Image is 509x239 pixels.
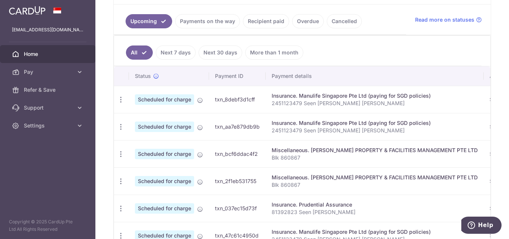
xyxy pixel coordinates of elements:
span: Scheduled for charge [135,149,194,159]
a: Cancelled [327,14,362,28]
p: [EMAIL_ADDRESS][DOMAIN_NAME] [12,26,83,34]
span: Scheduled for charge [135,94,194,105]
a: Recipient paid [243,14,289,28]
a: Read more on statuses [415,16,482,23]
p: 2451123479 Seen [PERSON_NAME] [PERSON_NAME] [272,100,478,107]
span: Settings [24,122,73,129]
a: Next 30 days [199,45,242,60]
a: Next 7 days [156,45,196,60]
span: Pay [24,68,73,76]
p: Blk 860867 [272,154,478,161]
p: 81392823 Seen [PERSON_NAME] [272,208,478,216]
div: Insurance. Manulife Singapore Pte Ltd (paying for SGD policies) [272,92,478,100]
span: Status [135,72,151,80]
span: Read more on statuses [415,16,474,23]
span: Amount [490,72,509,80]
a: Payments on the way [175,14,240,28]
div: Insurance. Manulife Singapore Pte Ltd (paying for SGD policies) [272,228,478,236]
div: Miscellaneous. [PERSON_NAME] PROPERTY & FACILITIES MANAGEMENT PTE LTD [272,147,478,154]
span: Scheduled for charge [135,122,194,132]
a: More than 1 month [245,45,303,60]
td: txn_2f1eb531755 [209,167,266,195]
th: Payment details [266,66,484,86]
div: Miscellaneous. [PERSON_NAME] PROPERTY & FACILITIES MANAGEMENT PTE LTD [272,174,478,181]
p: 2451123479 Seen [PERSON_NAME] [PERSON_NAME] [272,127,478,134]
a: Upcoming [126,14,172,28]
iframe: Opens a widget where you can find more information [461,217,502,235]
td: txn_aa7e879db9b [209,113,266,140]
div: Insurance. Prudential Assurance [272,201,478,208]
a: All [126,45,153,60]
th: Payment ID [209,66,266,86]
div: Insurance. Manulife Singapore Pte Ltd (paying for SGD policies) [272,119,478,127]
span: Scheduled for charge [135,203,194,214]
td: txn_bcf6ddac4f2 [209,140,266,167]
p: Blk 860867 [272,181,478,189]
span: Scheduled for charge [135,176,194,186]
a: Overdue [292,14,324,28]
span: Home [24,50,73,58]
td: txn_037ec15d73f [209,195,266,222]
td: txn_8debf3d1cff [209,86,266,113]
span: Refer & Save [24,86,73,94]
img: CardUp [9,6,45,15]
span: Support [24,104,73,111]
